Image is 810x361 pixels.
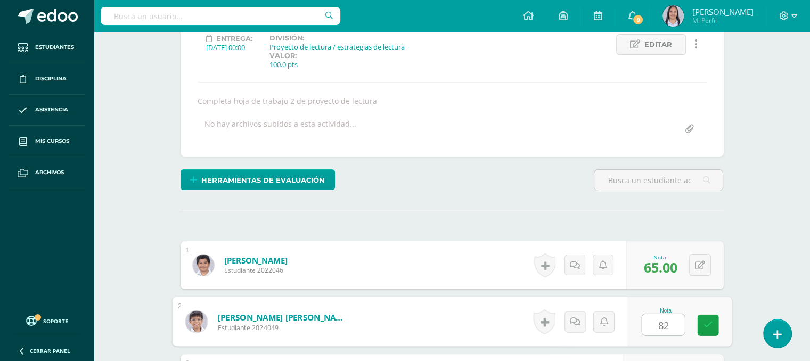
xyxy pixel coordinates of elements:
[269,52,298,60] label: Valor:
[204,119,356,140] div: No hay archivos subidos a esta actividad...
[217,311,349,323] a: [PERSON_NAME] [PERSON_NAME]
[642,314,684,335] input: 0-100.0
[9,126,85,157] a: Mis cursos
[644,253,677,261] div: Nota:
[594,170,723,191] input: Busca un estudiante aquí...
[35,168,64,177] span: Archivos
[181,169,335,190] a: Herramientas de evaluación
[692,6,753,17] span: [PERSON_NAME]
[193,255,214,276] img: 40085723e32f38dab0b9e86baa1f8124.png
[101,7,340,25] input: Busca un usuario...
[35,75,67,83] span: Disciplina
[193,96,711,106] div: Completa hoja de trabajo 2 de proyecto de lectura
[9,95,85,126] a: Asistencia
[224,255,288,266] a: [PERSON_NAME]
[43,317,68,325] span: Soporte
[224,266,288,275] span: Estudiante 2022046
[13,313,81,327] a: Soporte
[269,34,405,42] label: División:
[216,35,252,43] span: Entrega:
[644,258,677,276] span: 65.00
[201,170,325,190] span: Herramientas de evaluación
[35,137,69,145] span: Mis cursos
[692,16,753,25] span: Mi Perfil
[9,63,85,95] a: Disciplina
[9,32,85,63] a: Estudiantes
[632,14,644,26] span: 9
[662,5,684,27] img: 7b0a8bda75b15fee07b897fe78f629f0.png
[644,35,672,54] span: Editar
[269,60,298,69] div: 100.0 pts
[35,105,68,114] span: Asistencia
[206,43,252,52] div: [DATE] 00:00
[35,43,74,52] span: Estudiantes
[217,323,349,332] span: Estudiante 2024049
[9,157,85,188] a: Archivos
[641,307,690,313] div: Nota
[30,347,70,355] span: Cerrar panel
[185,310,207,332] img: b6893c09af7b7a4446656e305f194f40.png
[269,42,405,52] div: Proyecto de lectura / estrategias de lectura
